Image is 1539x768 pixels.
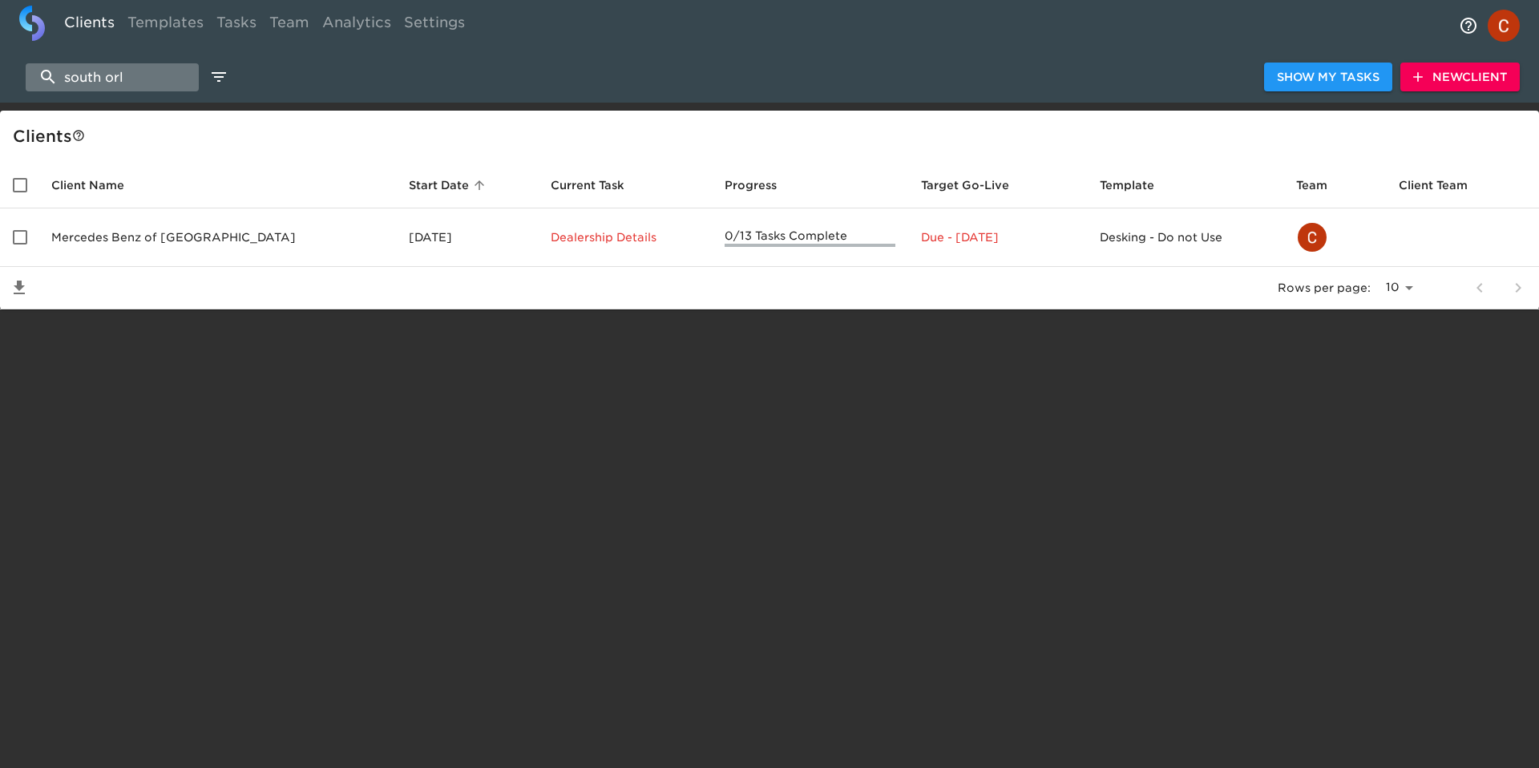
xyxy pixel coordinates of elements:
a: Settings [398,6,471,45]
a: Tasks [210,6,263,45]
span: Client Name [51,176,145,195]
button: NewClient [1400,63,1520,92]
td: [DATE] [396,208,537,267]
span: Progress [725,176,798,195]
select: rows per page [1377,276,1419,300]
p: Due - [DATE] [921,229,1074,245]
span: This is the next Task in this Hub that should be completed [551,176,624,195]
a: Clients [58,6,121,45]
p: Rows per page: [1278,280,1371,296]
span: Current Task [551,176,645,195]
p: Dealership Details [551,229,699,245]
img: Profile [1488,10,1520,42]
span: Client Team [1399,176,1489,195]
span: Target Go-Live [921,176,1030,195]
span: Template [1100,176,1175,195]
img: logo [19,6,45,41]
a: Analytics [316,6,398,45]
a: Templates [121,6,210,45]
div: christopher.mccarthy@roadster.com [1296,221,1374,253]
button: edit [205,63,232,91]
td: Desking - Do not Use [1087,208,1283,267]
td: Mercedes Benz of [GEOGRAPHIC_DATA] [38,208,396,267]
td: 0/13 Tasks Complete [712,208,908,267]
span: Team [1296,176,1348,195]
input: search [26,63,199,91]
svg: This is a list of all of your clients and clients shared with you [72,129,85,142]
a: Team [263,6,316,45]
div: Client s [13,123,1533,149]
span: Start Date [409,176,490,195]
img: christopher.mccarthy@roadster.com [1298,223,1327,252]
span: Calculated based on the start date and the duration of all Tasks contained in this Hub. [921,176,1009,195]
button: notifications [1449,6,1488,45]
button: Show My Tasks [1264,63,1392,92]
span: Show My Tasks [1277,67,1379,87]
span: New Client [1413,67,1507,87]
